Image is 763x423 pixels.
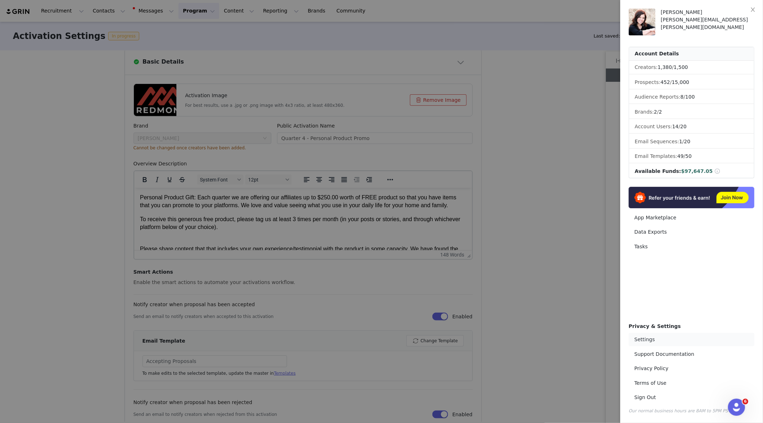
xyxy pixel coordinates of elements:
div: GRIN Helper • AI Agent • 1m ago [11,220,82,224]
i: icon: close [750,7,756,13]
div: Was that helpful? [11,144,55,151]
span: 100 [686,94,695,100]
b: "Automatically create all product collections?" [17,74,127,87]
a: Data Exports [629,225,754,239]
div: [PERSON_NAME] [661,9,754,16]
p: The team can also help [35,9,89,16]
div: Was that helpful? [6,139,61,155]
span: / [672,124,687,129]
a: App Marketplace [629,211,754,224]
div: [PERSON_NAME][EMAIL_ADDRESS][PERSON_NAME][DOMAIN_NAME] [661,16,754,31]
li: Audience Reports: / [629,90,754,104]
span: 1,380 [658,64,672,70]
li: Creators: [629,61,754,74]
a: Privacy Policy [629,362,754,375]
span: 2 [659,109,662,115]
li: Email Sequences: [629,135,754,149]
span: 8 [681,94,684,100]
li: Account Users: [629,120,754,134]
span: / [661,79,689,85]
a: Support Documentation [629,348,754,361]
iframe: Intercom live chat [728,399,745,416]
div: GRIN Helper says… [6,182,137,234]
div: Great to hear that helped! If you have any more questions or need further assistance, just let me... [6,182,117,218]
span: Our normal business hours are 8AM to 5PM PST. [629,408,732,413]
span: 1 [679,139,682,144]
div: Close [125,3,138,16]
span: 50 [686,153,692,159]
div: Yes [117,161,137,176]
span: 2 [654,109,657,115]
span: 15,000 [672,79,689,85]
span: 20 [684,139,691,144]
b: "Automatically create all product collections?" [11,23,115,35]
li: Prospects: [629,76,754,89]
b: Brands [30,58,50,63]
button: go back [5,3,18,16]
a: Settings [629,333,754,346]
span: Available Funds: [635,168,681,174]
span: 1,500 [674,64,688,70]
p: Please share content that that includes your own experience/testimonial with the product in some ... [6,49,332,73]
div: Great to hear that helped! If you have any more questions or need further assistance, just let me... [11,186,111,214]
p: To receive this generous free product, please tag us at least 3 times per month (in your posts or... [6,28,332,44]
b: Connection Settings [54,58,111,63]
span: Privacy & Settings [629,323,681,329]
img: 26edf08b-504d-4a39-856d-ea1e343791c2.jpg [629,9,656,35]
p: Personal Product Gift: Each quarter we are offering our affiliates up to $250.00 worth of FREE pr... [6,6,332,22]
li: Brands: [629,105,754,119]
span: 14 [672,124,679,129]
b: Products Settings [47,66,97,72]
span: / [654,109,662,115]
li: Enable [17,74,131,87]
a: Source reference 10922149: [65,37,71,43]
div: Charlee says… [6,161,137,182]
a: Terms of Use [629,377,754,390]
div: GRIN Helper says… [6,11,137,139]
div: Here's how to fix this: [11,46,131,54]
h1: GRIN Helper [35,4,69,9]
button: Home [112,3,125,16]
div: GRIN Helper says… [6,139,137,161]
span: 452 [661,79,670,85]
body: Rich Text Area. Press ALT-0 for help. [6,6,332,154]
li: Look for the section [17,66,131,73]
li: Click at the top of the page [17,89,131,96]
span: / [658,64,688,70]
div: Yes [123,165,131,172]
img: Refer & Earn [629,187,754,208]
img: Profile image for GRIN Helper [20,4,32,15]
span: / [677,153,692,159]
li: Go to > in GRIN [17,57,131,64]
span: 20 [680,124,687,129]
div: To sync Shopify collections with GRIN, you need to enable the setting in your Connection Settings. [11,15,131,43]
div: When this setting is enabled, any collections in your Shopify store will be created with the corr... [11,99,131,134]
div: To sync Shopify collections with GRIN, you need to enable the"Automatically create all product co... [6,11,137,139]
span: $97,647.05 [681,168,713,174]
span: 6 [743,399,748,404]
a: Tasks [629,240,754,253]
a: Sign Out [629,391,754,404]
div: Account Details [629,47,754,61]
li: Email Templates: [629,150,754,163]
span: 49 [677,153,684,159]
b: Save [29,89,42,95]
span: / [679,139,690,144]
